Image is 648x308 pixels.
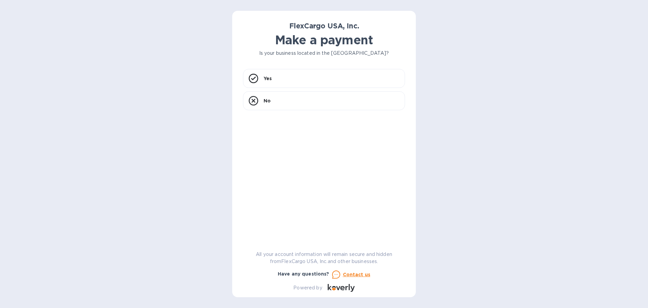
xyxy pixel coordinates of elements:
[278,271,329,277] b: Have any questions?
[243,251,405,265] p: All your account information will remain secure and hidden from FlexCargo USA, Inc. and other bus...
[343,272,371,277] u: Contact us
[264,97,271,104] p: No
[289,22,359,30] b: FlexCargo USA, Inc.
[293,284,322,291] p: Powered by
[243,50,405,57] p: Is your business located in the [GEOGRAPHIC_DATA]?
[264,75,272,82] p: Yes
[243,33,405,47] h1: Make a payment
